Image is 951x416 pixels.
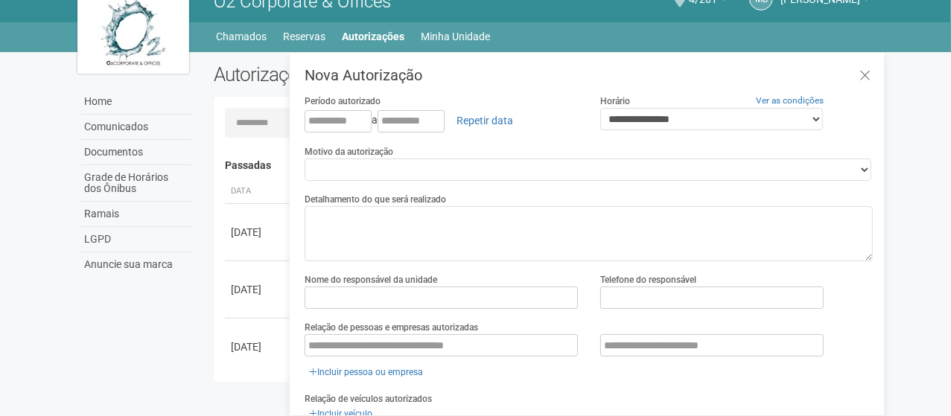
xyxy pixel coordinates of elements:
h3: Nova Autorização [305,68,873,83]
div: [DATE] [231,225,286,240]
a: Ramais [81,202,191,227]
h4: Passadas [225,160,863,171]
a: Chamados [217,26,267,47]
a: Autorizações [343,26,405,47]
a: Repetir data [447,108,523,133]
label: Relação de veículos autorizados [305,392,432,406]
th: Data [225,179,292,204]
label: Relação de pessoas e empresas autorizadas [305,321,478,334]
a: Documentos [81,140,191,165]
label: Nome do responsável da unidade [305,273,437,287]
a: Grade de Horários dos Ônibus [81,165,191,202]
a: Reservas [284,26,326,47]
a: Comunicados [81,115,191,140]
div: a [305,108,578,133]
label: Motivo da autorização [305,145,393,159]
a: LGPD [81,227,191,252]
div: [DATE] [231,339,286,354]
a: Anuncie sua marca [81,252,191,277]
label: Detalhamento do que será realizado [305,193,446,206]
a: Incluir pessoa ou empresa [305,364,427,380]
label: Telefone do responsável [600,273,696,287]
a: Home [81,89,191,115]
h2: Autorizações [214,63,532,86]
div: [DATE] [231,282,286,297]
a: Minha Unidade [422,26,491,47]
label: Período autorizado [305,95,381,108]
a: Ver as condições [756,95,824,106]
label: Horário [600,95,630,108]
